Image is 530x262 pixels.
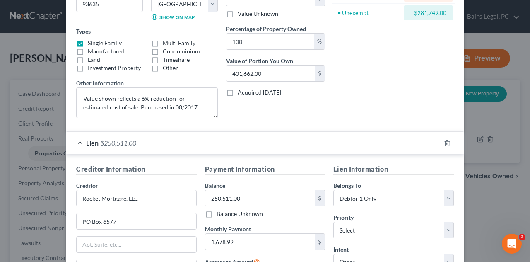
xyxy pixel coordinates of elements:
h5: Creditor Information [76,164,197,175]
input: 0.00 [226,65,315,81]
label: Acquired [DATE] [238,88,281,97]
label: Value of Portion You Own [226,56,293,65]
span: 2 [519,234,525,240]
span: Lien [86,139,99,147]
input: 0.00 [226,34,314,49]
label: Investment Property [88,64,141,72]
input: Apt, Suite, etc... [77,237,196,252]
label: Multi Family [163,39,195,47]
input: 0.00 [205,234,315,250]
h5: Lien Information [333,164,454,175]
input: 0.00 [205,190,315,206]
input: Search creditor by name... [76,190,197,206]
label: Manufactured [88,47,125,56]
label: Balance [205,181,225,190]
h5: Payment Information [205,164,325,175]
span: $250,511.00 [100,139,136,147]
label: Single Family [88,39,122,47]
label: Other information [76,79,124,87]
div: $ [315,190,325,206]
div: = Unexempt [337,9,400,17]
a: Show on Map [151,14,195,20]
div: -$281,749.00 [410,9,446,17]
span: Priority [333,214,354,221]
label: Intent [333,245,349,254]
label: Percentage of Property Owned [226,24,306,33]
iframe: Intercom live chat [502,234,522,254]
label: Land [88,56,100,64]
label: Value Unknown [238,10,278,18]
label: Types [76,27,91,36]
span: Belongs To [333,182,361,189]
label: Balance Unknown [217,210,263,218]
input: Enter address... [77,213,196,229]
div: $ [315,65,325,81]
span: Creditor [76,182,98,189]
label: Condominium [163,47,200,56]
label: Timeshare [163,56,190,64]
div: $ [315,234,325,250]
label: Monthly Payment [205,225,251,233]
div: % [314,34,325,49]
label: Other [163,64,178,72]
